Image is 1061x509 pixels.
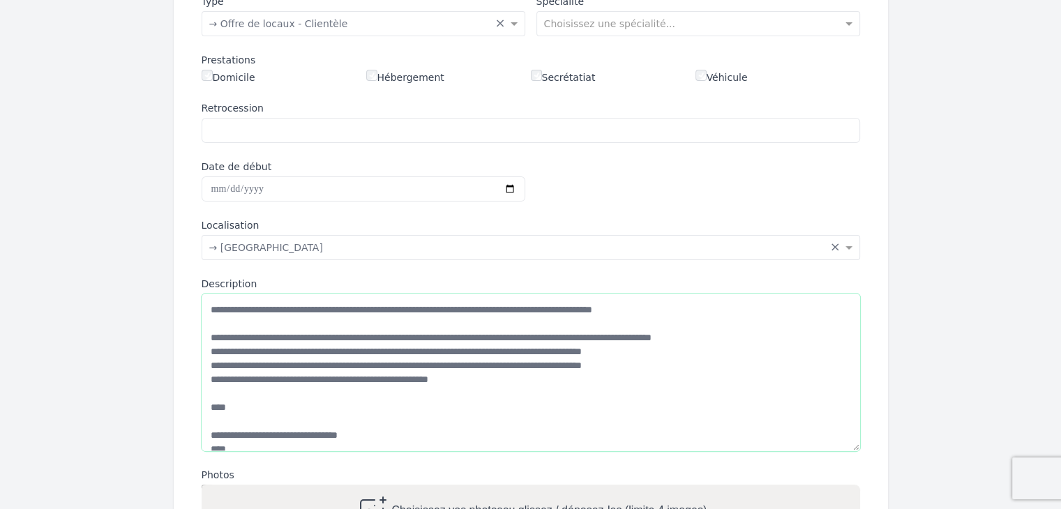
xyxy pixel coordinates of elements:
span: Clear all [495,17,507,31]
label: Photos [202,468,860,482]
span: Clear all [830,241,842,254]
input: Véhicule [695,70,707,81]
input: Secrétatiat [531,70,542,81]
input: Hébergement [366,70,377,81]
label: Localisation [202,218,860,232]
div: Prestations [202,53,860,67]
input: Domicile [202,70,213,81]
label: Hébergement [366,70,444,84]
label: Retrocession [202,101,860,115]
label: Domicile [202,70,255,84]
label: Description [202,277,860,291]
label: Véhicule [695,70,748,84]
label: Secrétatiat [531,70,596,84]
label: Date de début [202,160,525,174]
